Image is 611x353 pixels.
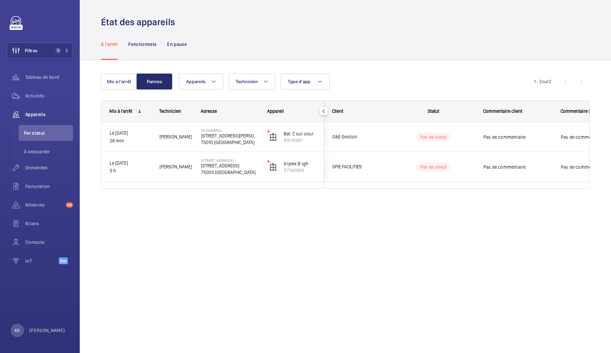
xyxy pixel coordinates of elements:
span: 58 [66,202,73,208]
p: Le [DATE] [110,129,151,137]
button: Mis à l'arrêt [101,74,137,89]
p: KK [15,327,20,334]
p: 75010 [GEOGRAPHIC_DATA] [201,139,259,146]
img: elevator.svg [269,163,277,171]
span: sur [542,79,549,84]
span: Beta [59,258,68,264]
button: Filtres1 [7,43,73,59]
p: En pause [167,41,187,48]
span: Activités [25,92,73,99]
span: 1 [55,48,61,53]
p: [PERSON_NAME] [29,327,65,334]
span: Réserves [25,202,63,208]
p: 26 min [110,137,151,145]
span: Pas de commentaire [483,164,552,170]
p: Fonctionnels [128,41,156,48]
p: Pas de statut [420,134,447,140]
span: Contacts [25,239,73,246]
span: Statut [428,108,439,114]
span: Pas de commentaire [483,134,552,140]
p: 5 h [110,167,151,175]
p: 14 Chabrol [201,128,259,132]
p: À l'arrêt [101,41,118,48]
span: G&E Gestion [332,133,383,141]
span: Technicien [159,108,181,114]
p: [STREET_ADDRESS] [201,162,259,169]
p: Le [DATE] [110,159,151,167]
p: 75003 [GEOGRAPHIC_DATA] [201,169,259,176]
div: Mis à l'arrêt [109,108,132,114]
span: Commentaire interne [560,108,603,114]
div: Appareil [267,108,316,114]
button: Pannes [137,74,172,89]
p: [STREET_ADDRESS] [201,158,259,162]
span: Client [332,108,343,114]
img: elevator.svg [269,133,277,141]
span: Appareils [186,79,206,84]
span: [PERSON_NAME] [159,163,192,171]
span: Commentaire client [483,108,522,114]
span: À onboarder [24,148,73,155]
span: 1 - 2 2 [534,79,551,84]
p: 57740965 [284,167,316,174]
span: Demandes [25,164,73,171]
p: triplex B igh [284,160,316,167]
span: Filtres [25,47,38,54]
span: Appareils [25,111,73,118]
span: [PERSON_NAME] [159,133,192,141]
span: SPIE FACILITIES [332,163,383,171]
span: Tableau de bord [25,74,73,81]
span: Facturation [25,183,73,190]
span: IoT [25,258,59,264]
span: Type d'app. [288,79,312,84]
button: Appareils [179,74,223,89]
p: [STREET_ADDRESS][PERSON_NAME] [201,132,259,139]
div: Press SPACE to select this row. [101,122,324,152]
div: Press SPACE to select this row. [101,152,324,182]
span: Par statut [24,130,73,136]
h1: État des appareils [101,16,179,28]
span: Bilans [25,220,73,227]
button: Type d'app. [281,74,330,89]
button: Technicien [229,74,275,89]
span: Adresse [201,108,217,114]
p: Pas de statut [420,164,447,170]
span: Technicien [236,79,258,84]
p: 81815987 [284,137,316,144]
p: Bat. C sur cour [284,130,316,137]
